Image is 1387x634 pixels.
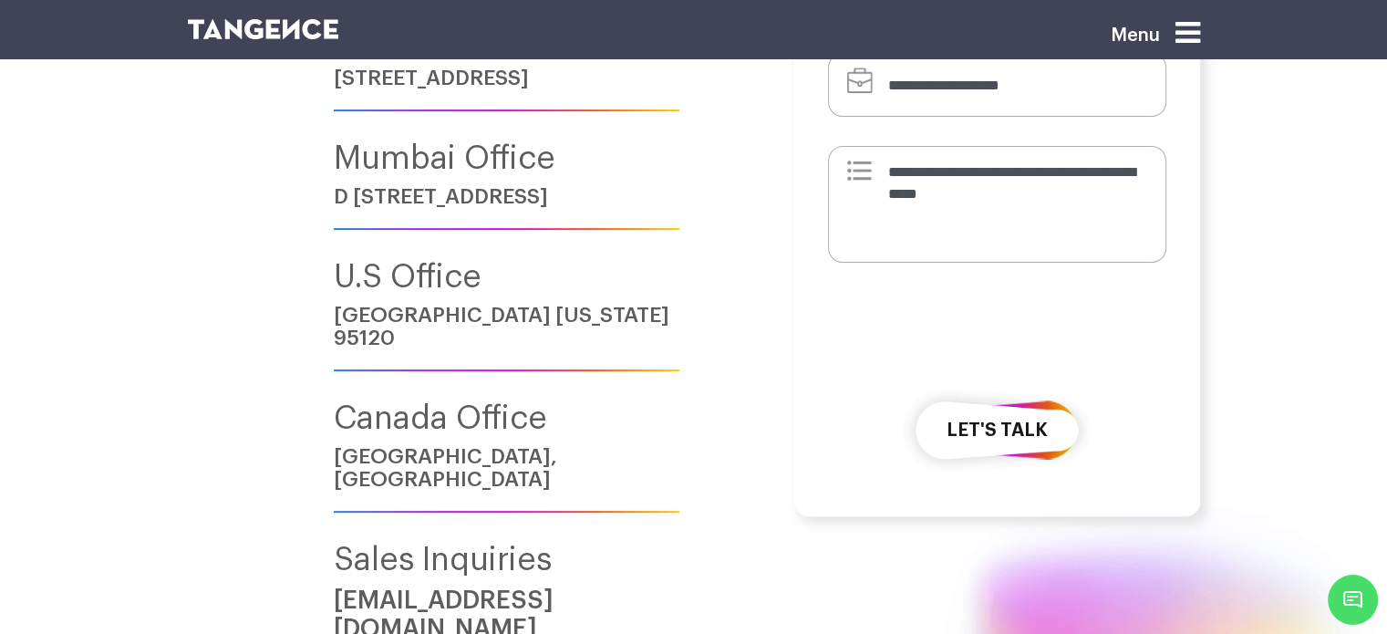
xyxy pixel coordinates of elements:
[334,542,679,577] h4: Sales Inquiries
[188,19,339,39] img: logo SVG
[334,140,679,176] h4: Mumbai Office
[901,378,1092,483] button: let's talk
[334,445,679,491] h6: [GEOGRAPHIC_DATA], [GEOGRAPHIC_DATA]
[334,185,679,208] h6: D [STREET_ADDRESS]
[334,400,679,436] h4: Canada Office
[334,67,679,89] h6: [STREET_ADDRESS]
[858,292,1135,363] iframe: reCAPTCHA
[334,304,679,349] h6: [GEOGRAPHIC_DATA] [US_STATE] 95120
[1328,575,1378,625] span: Chat Widget
[334,259,679,295] h4: U.S Office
